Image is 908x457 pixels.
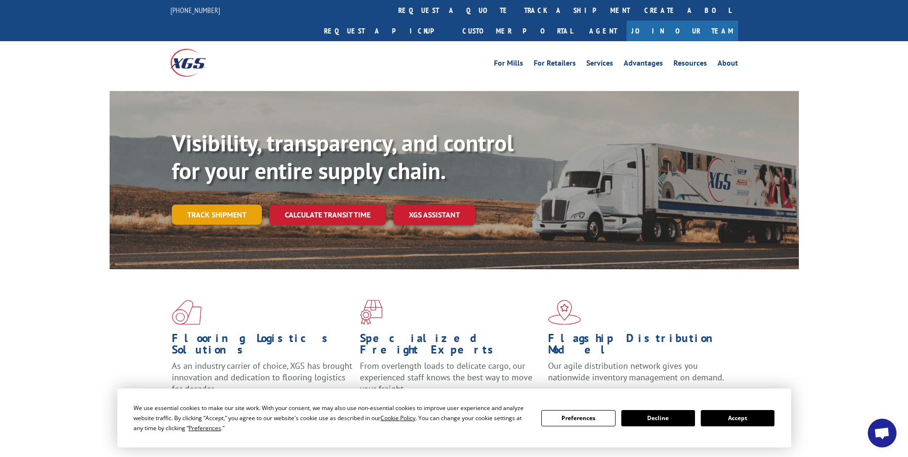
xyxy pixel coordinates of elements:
img: xgs-icon-flagship-distribution-model-red [548,300,581,325]
a: For Mills [494,59,523,70]
p: From overlength loads to delicate cargo, our experienced staff knows the best way to move your fr... [360,360,541,403]
img: xgs-icon-total-supply-chain-intelligence-red [172,300,202,325]
a: Resources [673,59,707,70]
a: Agent [580,21,627,41]
h1: Flagship Distribution Model [548,332,729,360]
img: xgs-icon-focused-on-flooring-red [360,300,382,325]
a: Customer Portal [455,21,580,41]
h1: Flooring Logistics Solutions [172,332,353,360]
a: Join Our Team [627,21,738,41]
div: Cookie Consent Prompt [117,388,791,447]
span: Cookie Policy [381,414,415,422]
div: We use essential cookies to make our site work. With your consent, we may also use non-essential ... [134,403,530,433]
a: [PHONE_NUMBER] [170,5,220,15]
button: Accept [701,410,774,426]
a: Advantages [624,59,663,70]
span: Our agile distribution network gives you nationwide inventory management on demand. [548,360,724,383]
h1: Specialized Freight Experts [360,332,541,360]
a: For Retailers [534,59,576,70]
b: Visibility, transparency, and control for your entire supply chain. [172,128,514,185]
a: Request a pickup [317,21,455,41]
a: About [717,59,738,70]
div: Open chat [868,419,897,447]
button: Decline [621,410,695,426]
button: Preferences [541,410,615,426]
span: As an industry carrier of choice, XGS has brought innovation and dedication to flooring logistics... [172,360,352,394]
span: Preferences [189,424,221,432]
a: XGS ASSISTANT [393,205,475,225]
a: Services [586,59,613,70]
a: Track shipment [172,205,262,225]
a: Calculate transit time [269,205,386,225]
